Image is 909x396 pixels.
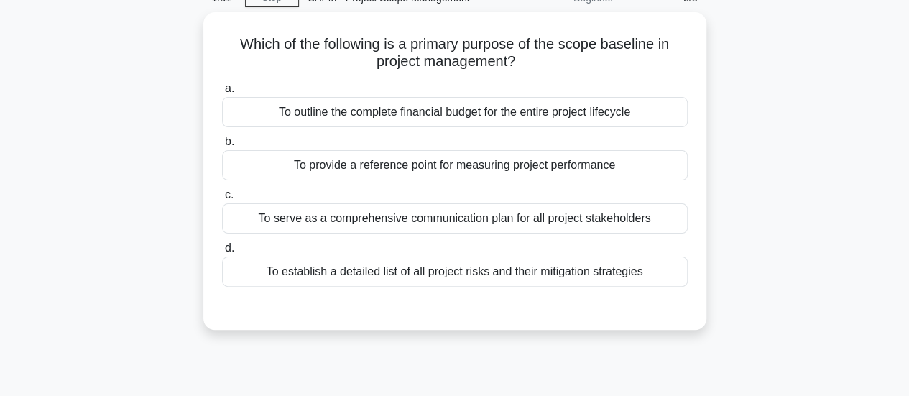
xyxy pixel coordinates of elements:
div: To outline the complete financial budget for the entire project lifecycle [222,97,688,127]
span: d. [225,241,234,254]
div: To provide a reference point for measuring project performance [222,150,688,180]
h5: Which of the following is a primary purpose of the scope baseline in project management? [221,35,689,71]
span: b. [225,135,234,147]
span: c. [225,188,234,201]
div: To establish a detailed list of all project risks and their mitigation strategies [222,257,688,287]
div: To serve as a comprehensive communication plan for all project stakeholders [222,203,688,234]
span: a. [225,82,234,94]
